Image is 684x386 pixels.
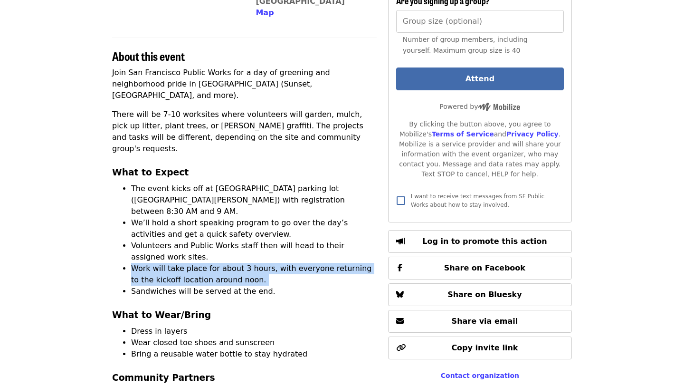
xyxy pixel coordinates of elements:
li: Dress in layers [131,326,377,337]
button: Attend [396,68,564,90]
button: Map [256,7,274,19]
span: Number of group members, including yourself. Maximum group size is 40 [403,36,528,54]
div: By clicking the button above, you agree to Mobilize's and . Mobilize is a service provider and wi... [396,119,564,179]
button: Copy invite link [388,337,572,359]
span: About this event [112,48,185,64]
h3: What to Expect [112,166,377,179]
button: Share on Facebook [388,257,572,280]
input: [object Object] [396,10,564,33]
button: Share on Bluesky [388,283,572,306]
button: Log in to promote this action [388,230,572,253]
h3: What to Wear/Bring [112,309,377,322]
li: Wear closed toe shoes and sunscreen [131,337,377,348]
li: Bring a reusable water bottle to stay hydrated [131,348,377,360]
a: Privacy Policy [506,130,559,138]
li: The event kicks off at [GEOGRAPHIC_DATA] parking lot ([GEOGRAPHIC_DATA][PERSON_NAME]) with regist... [131,183,377,217]
a: Terms of Service [432,130,494,138]
span: Share via email [452,317,518,326]
a: Contact organization [441,372,519,379]
p: There will be 7-10 worksites where volunteers will garden, mulch, pick up litter, plant trees, or... [112,109,377,154]
span: Copy invite link [451,343,518,352]
h3: Community Partners [112,371,377,385]
span: Log in to promote this action [422,237,547,246]
span: Map [256,8,274,17]
li: Volunteers and Public Works staff then will head to their assigned work sites. [131,240,377,263]
span: Share on Bluesky [447,290,522,299]
p: Join San Francisco Public Works for a day of greening and neighborhood pride in [GEOGRAPHIC_DATA]... [112,67,377,101]
li: We’ll hold a short speaking program to go over the day’s activities and get a quick safety overview. [131,217,377,240]
span: Share on Facebook [444,263,525,272]
li: Sandwiches will be served at the end. [131,286,377,297]
span: I want to receive text messages from SF Public Works about how to stay involved. [411,193,544,208]
span: Powered by [439,103,520,110]
img: Powered by Mobilize [478,103,520,111]
li: Work will take place for about 3 hours, with everyone returning to the kickoff location around noon. [131,263,377,286]
button: Share via email [388,310,572,333]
